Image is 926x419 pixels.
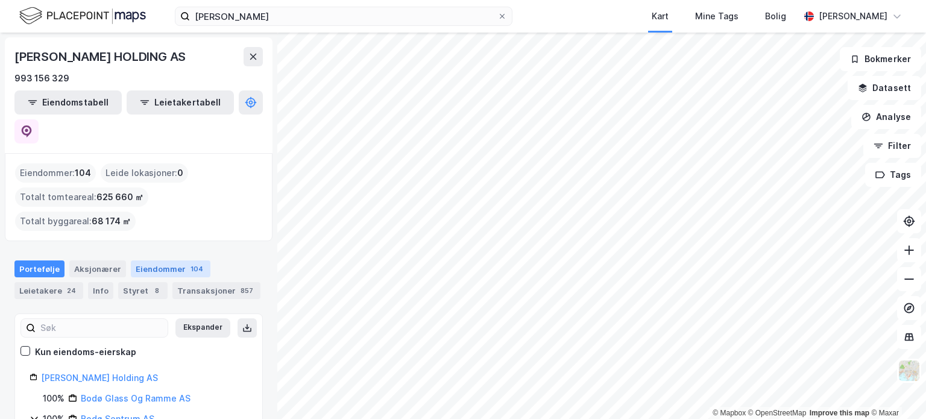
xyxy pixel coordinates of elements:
[713,409,746,417] a: Mapbox
[81,393,191,403] a: Bodø Glass Og Ramme AS
[851,105,921,129] button: Analyse
[35,345,136,359] div: Kun eiendoms-eierskap
[41,373,158,383] a: [PERSON_NAME] Holding AS
[15,187,148,207] div: Totalt tomteareal :
[14,260,65,277] div: Portefølje
[15,163,96,183] div: Eiendommer :
[695,9,739,24] div: Mine Tags
[819,9,887,24] div: [PERSON_NAME]
[190,7,497,25] input: Søk på adresse, matrikkel, gårdeiere, leietakere eller personer
[14,47,188,66] div: [PERSON_NAME] HOLDING AS
[101,163,188,183] div: Leide lokasjoner :
[43,391,65,406] div: 100%
[88,282,113,299] div: Info
[848,76,921,100] button: Datasett
[898,359,921,382] img: Z
[36,319,168,337] input: Søk
[810,409,869,417] a: Improve this map
[748,409,807,417] a: OpenStreetMap
[131,260,210,277] div: Eiendommer
[866,361,926,419] iframe: Chat Widget
[188,263,206,275] div: 104
[14,90,122,115] button: Eiendomstabell
[175,318,230,338] button: Ekspander
[840,47,921,71] button: Bokmerker
[14,71,69,86] div: 993 156 329
[865,163,921,187] button: Tags
[92,214,131,228] span: 68 174 ㎡
[172,282,260,299] div: Transaksjoner
[863,134,921,158] button: Filter
[65,285,78,297] div: 24
[96,190,143,204] span: 625 660 ㎡
[14,282,83,299] div: Leietakere
[69,260,126,277] div: Aksjonærer
[118,282,168,299] div: Styret
[652,9,669,24] div: Kart
[19,5,146,27] img: logo.f888ab2527a4732fd821a326f86c7f29.svg
[177,166,183,180] span: 0
[127,90,234,115] button: Leietakertabell
[15,212,136,231] div: Totalt byggareal :
[151,285,163,297] div: 8
[765,9,786,24] div: Bolig
[75,166,91,180] span: 104
[866,361,926,419] div: Kontrollprogram for chat
[238,285,256,297] div: 857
